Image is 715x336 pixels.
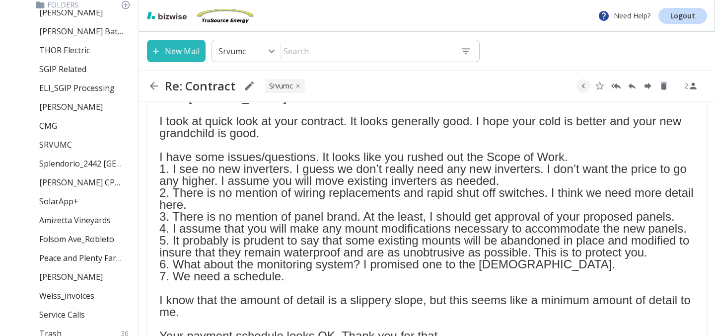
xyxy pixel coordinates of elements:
[35,173,135,192] div: [PERSON_NAME] CPA Financial
[35,60,135,79] div: SGIP Related
[35,192,135,211] div: SolarApp+
[35,97,135,116] div: [PERSON_NAME]
[39,64,86,75] p: SGIP Related
[670,12,695,19] p: Logout
[39,234,114,245] p: Folsom Ave_Robleto
[147,11,187,19] img: bizwise
[39,252,125,263] p: Peace and Plenty Farms
[35,154,135,173] div: Splendorio_2442 [GEOGRAPHIC_DATA]
[35,267,135,286] div: [PERSON_NAME]
[39,101,103,112] p: [PERSON_NAME]
[39,158,125,169] p: Splendorio_2442 [GEOGRAPHIC_DATA]
[35,3,135,22] div: [PERSON_NAME]
[195,8,255,24] img: TruSource Energy, Inc.
[39,177,125,188] p: [PERSON_NAME] CPA Financial
[625,79,639,93] button: Reply
[39,26,125,37] p: [PERSON_NAME] Batteries
[35,135,135,154] div: SRVUMC
[35,230,135,249] div: Folsom Ave_Robleto
[165,79,235,93] h2: Re: Contract
[598,10,650,22] p: Need Help?
[679,74,703,98] button: See Participants
[39,7,103,18] p: [PERSON_NAME]
[35,249,135,267] div: Peace and Plenty Farms
[641,79,655,93] button: Forward
[609,79,623,93] button: Reply All
[39,215,111,226] p: Amizetta Vineyards
[147,40,206,62] button: New Mail
[35,116,135,135] div: CMG
[35,79,135,97] div: ELI_SGIP Processing
[39,290,94,301] p: Weiss_invoices
[35,211,135,230] div: Amizetta Vineyards
[269,81,293,91] p: SRVUMC
[39,120,57,131] p: CMG
[39,45,90,56] p: THOR Electric
[39,309,85,320] p: Service Calls
[35,22,135,41] div: [PERSON_NAME] Batteries
[657,79,671,93] button: Delete
[658,8,707,24] a: Logout
[39,271,103,282] p: [PERSON_NAME]
[35,41,135,60] div: THOR Electric
[218,46,246,57] p: Srvumc
[35,305,135,324] div: Service Calls
[39,83,115,93] p: ELI_SGIP Processing
[35,286,135,305] div: Weiss_invoices
[39,139,72,150] p: SRVUMC
[39,196,78,207] p: SolarApp+
[684,81,688,91] p: 2
[281,42,452,61] input: Search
